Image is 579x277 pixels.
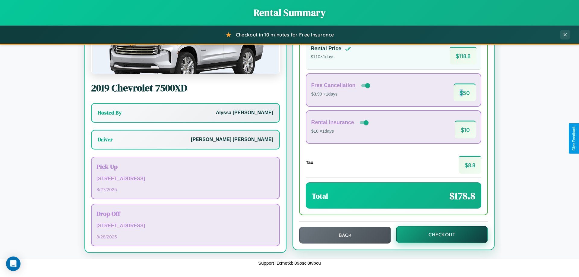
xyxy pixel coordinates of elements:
[216,109,273,117] p: Alyssa [PERSON_NAME]
[459,156,481,174] span: $ 8.8
[572,126,576,151] div: Give Feedback
[191,135,273,144] p: [PERSON_NAME] [PERSON_NAME]
[236,32,334,38] span: Checkout in 10 minutes for Free Insurance
[455,121,476,138] span: $ 10
[96,185,274,194] p: 8 / 27 / 2025
[454,83,476,101] span: $ 50
[96,175,274,183] p: [STREET_ADDRESS]
[449,189,475,203] span: $ 178.8
[311,90,371,98] p: $3.99 × 1 days
[96,209,274,218] h3: Drop Off
[6,257,21,271] div: Open Intercom Messenger
[98,136,113,143] h3: Driver
[96,222,274,230] p: [STREET_ADDRESS]
[6,6,573,19] h1: Rental Summary
[311,82,356,89] h4: Free Cancellation
[98,109,122,116] h3: Hosted By
[450,47,476,65] span: $ 118.8
[96,162,274,171] h3: Pick Up
[299,227,391,244] button: Back
[91,81,280,95] h2: 2019 Chevrolet 7500XD
[258,259,321,267] p: Support ID: metkbl09osci8tvbcu
[96,233,274,241] p: 8 / 28 / 2025
[312,191,328,201] h3: Total
[311,53,351,61] p: $ 110 × 1 days
[311,46,341,52] h4: Rental Price
[311,127,370,135] p: $10 × 1 days
[396,226,488,243] button: Checkout
[311,119,354,126] h4: Rental Insurance
[306,160,313,165] h4: Tax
